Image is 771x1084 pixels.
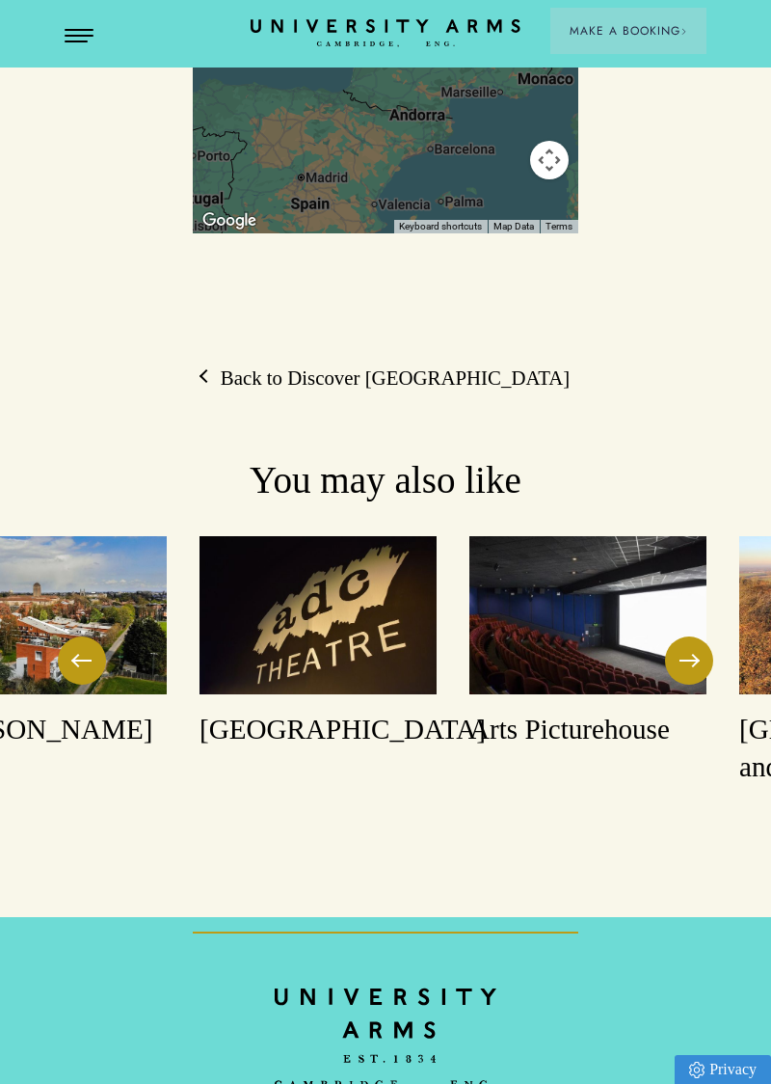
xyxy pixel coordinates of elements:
[198,208,261,233] img: Google
[251,19,520,48] a: Home
[199,536,437,748] a: [GEOGRAPHIC_DATA]
[65,457,707,503] h2: You may also like
[550,8,706,54] button: Make a BookingArrow icon
[199,711,437,748] h3: [GEOGRAPHIC_DATA]
[469,536,706,748] a: Arts Picturehouse
[199,536,437,694] img: image-b41b19ecb2b0af23f333fee1d03a38eed1926d01-6000x4000-jpg
[545,221,572,231] a: Terms (opens in new tab)
[675,1055,771,1084] a: Privacy
[58,637,106,685] button: Previous Slide
[201,365,570,392] a: Back to Discover [GEOGRAPHIC_DATA]
[469,536,706,694] img: image-be882699d09554b573cd3cb046b17a7166dd0fe6-823x460-jpg
[530,141,569,179] button: Map camera controls
[665,637,713,685] button: Next Slide
[680,28,687,35] img: Arrow icon
[399,220,482,233] button: Keyboard shortcuts
[65,29,93,44] button: Open Menu
[493,220,534,233] button: Map Data
[469,711,706,748] h3: Arts Picturehouse
[570,22,687,40] span: Make a Booking
[689,1062,705,1078] img: Privacy
[198,208,261,233] a: Open this area in Google Maps (opens a new window)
